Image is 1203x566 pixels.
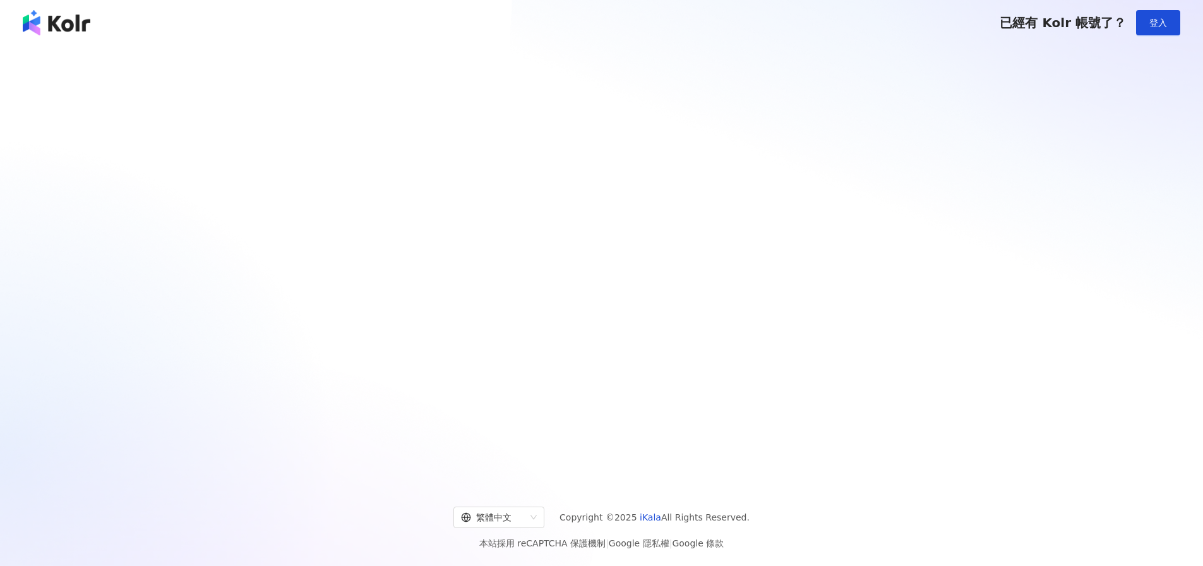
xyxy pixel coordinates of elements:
[672,538,724,548] a: Google 條款
[479,536,724,551] span: 本站採用 reCAPTCHA 保護機制
[560,510,750,525] span: Copyright © 2025 All Rights Reserved.
[640,512,661,522] a: iKala
[609,538,669,548] a: Google 隱私權
[1136,10,1180,35] button: 登入
[1149,18,1167,28] span: 登入
[606,538,609,548] span: |
[1000,15,1126,30] span: 已經有 Kolr 帳號了？
[461,507,525,527] div: 繁體中文
[669,538,673,548] span: |
[23,10,90,35] img: logo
